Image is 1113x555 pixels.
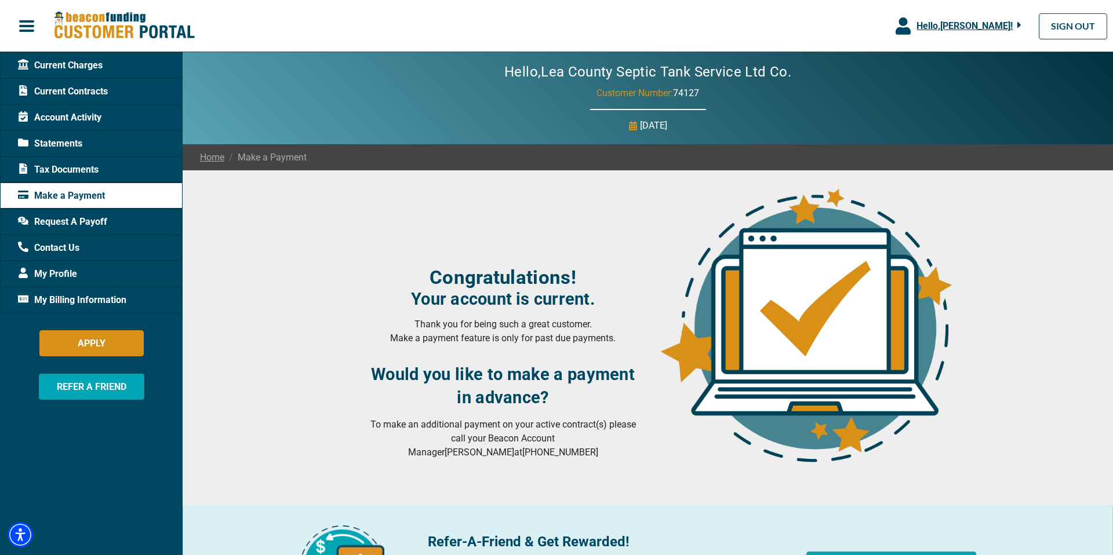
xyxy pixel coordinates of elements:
span: Customer Number: [596,87,673,98]
span: Tax Documents [18,163,99,177]
button: APPLY [39,330,144,356]
a: Home [200,151,224,165]
span: 74127 [673,87,699,98]
img: account-upto-date.png [655,185,955,462]
h3: Would you like to make a payment in advance? [365,363,641,409]
h2: Hello, Lea County Septic Tank Service Ltd Co. [470,64,826,81]
span: Account Activity [18,111,101,125]
div: Accessibility Menu [8,522,33,547]
p: [DATE] [640,119,667,133]
p: Thank you for being such a great customer. Make a payment feature is only for past due payments. [365,317,641,345]
span: Hello, [PERSON_NAME] ! [916,20,1013,31]
span: Current Charges [18,59,103,72]
span: Make a Payment [18,189,105,203]
span: Current Contracts [18,85,108,98]
span: Request A Payoff [18,215,107,229]
img: Beacon Funding Customer Portal Logo [53,11,195,41]
span: Statements [18,137,82,151]
h3: Congratulations! [365,266,641,289]
span: Make a Payment [224,151,307,165]
p: To make an additional payment on your active contract(s) please call your Beacon Account Manager ... [365,418,641,459]
a: SIGN OUT [1039,13,1107,39]
span: Contact Us [18,241,79,255]
h4: Your account is current. [365,289,641,309]
p: Refer-A-Friend & Get Rewarded! [428,531,792,552]
span: My Profile [18,267,77,281]
button: REFER A FRIEND [39,374,144,400]
span: My Billing Information [18,293,126,307]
